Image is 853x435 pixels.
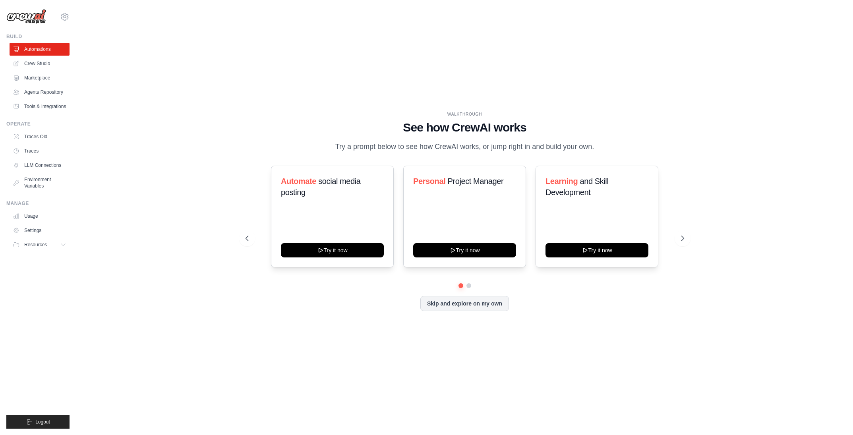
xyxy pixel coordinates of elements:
a: Environment Variables [10,173,70,192]
a: Usage [10,210,70,222]
span: Project Manager [447,177,503,186]
a: Settings [10,224,70,237]
a: Agents Repository [10,86,70,99]
button: Try it now [413,243,516,257]
a: Traces Old [10,130,70,143]
a: LLM Connections [10,159,70,172]
button: Skip and explore on my own [420,296,509,311]
button: Try it now [545,243,648,257]
p: Try a prompt below to see how CrewAI works, or jump right in and build your own. [331,141,598,153]
span: and Skill Development [545,177,608,197]
a: Crew Studio [10,57,70,70]
div: WALKTHROUGH [246,111,684,117]
span: Resources [24,242,47,248]
span: Personal [413,177,445,186]
span: social media posting [281,177,361,197]
a: Automations [10,43,70,56]
button: Logout [6,415,70,429]
a: Traces [10,145,70,157]
span: Automate [281,177,316,186]
a: Marketplace [10,72,70,84]
button: Try it now [281,243,384,257]
span: Learning [545,177,578,186]
h1: See how CrewAI works [246,120,684,135]
div: Operate [6,121,70,127]
a: Tools & Integrations [10,100,70,113]
span: Logout [35,419,50,425]
button: Resources [10,238,70,251]
div: Build [6,33,70,40]
div: Manage [6,200,70,207]
img: Logo [6,9,46,24]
